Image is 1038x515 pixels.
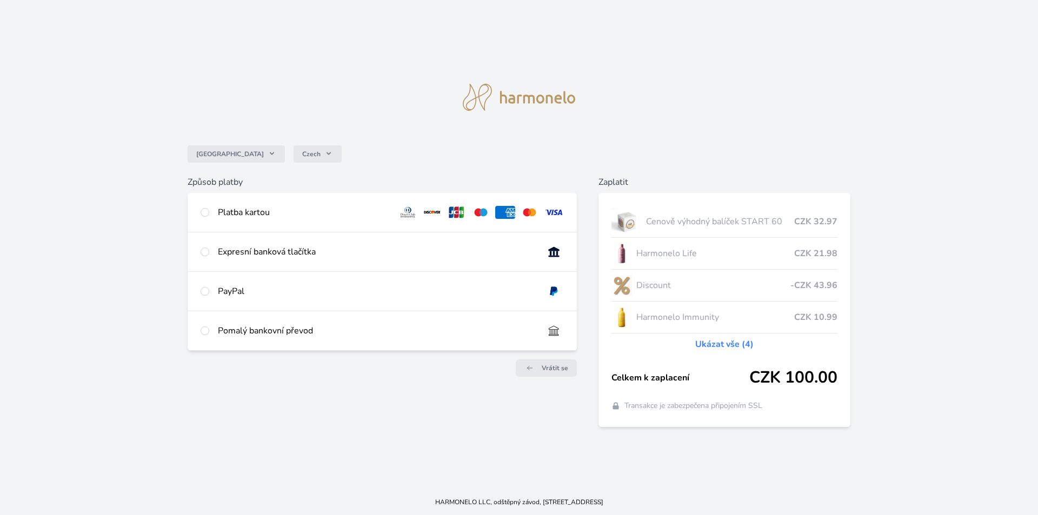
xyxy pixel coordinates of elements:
[794,311,837,324] span: CZK 10.99
[471,206,491,219] img: maestro.svg
[544,324,564,337] img: bankTransfer_IBAN.svg
[463,84,575,111] img: logo.svg
[646,215,794,228] span: Cenově výhodný balíček START 60
[218,324,535,337] div: Pomalý bankovní převod
[422,206,442,219] img: discover.svg
[544,285,564,298] img: paypal.svg
[218,245,535,258] div: Expresní banková tlačítka
[611,272,632,299] img: discount-lo.png
[695,338,754,351] a: Ukázat vše (4)
[218,206,390,219] div: Platba kartou
[542,364,568,372] span: Vrátit se
[598,176,851,189] h6: Zaplatit
[196,150,264,158] span: [GEOGRAPHIC_DATA]
[302,150,321,158] span: Czech
[749,368,837,387] span: CZK 100.00
[794,247,837,260] span: CZK 21.98
[188,176,577,189] h6: Způsob platby
[611,208,642,235] img: start.jpg
[636,311,795,324] span: Harmonelo Immunity
[611,371,750,384] span: Celkem k zaplacení
[188,145,285,163] button: [GEOGRAPHIC_DATA]
[544,206,564,219] img: visa.svg
[790,279,837,292] span: -CZK 43.96
[794,215,837,228] span: CZK 32.97
[447,206,467,219] img: jcb.svg
[520,206,540,219] img: mc.svg
[636,247,795,260] span: Harmonelo Life
[516,359,577,377] a: Vrátit se
[636,279,791,292] span: Discount
[218,285,535,298] div: PayPal
[294,145,342,163] button: Czech
[611,240,632,267] img: CLEAN_LIFE_se_stinem_x-lo.jpg
[624,400,762,411] span: Transakce je zabezpečena připojením SSL
[544,245,564,258] img: onlineBanking_CZ.svg
[398,206,418,219] img: diners.svg
[495,206,515,219] img: amex.svg
[611,304,632,331] img: IMMUNITY_se_stinem_x-lo.jpg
